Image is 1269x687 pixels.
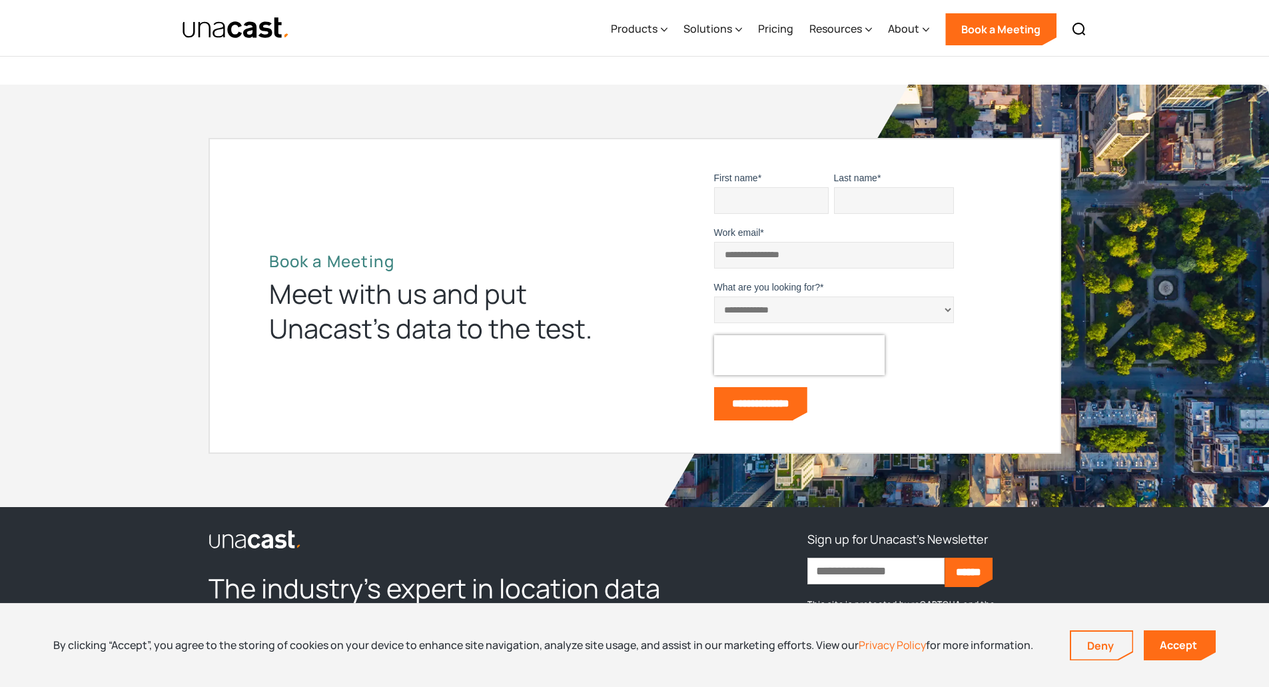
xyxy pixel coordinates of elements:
div: About [888,21,919,37]
a: home [182,17,290,40]
a: Book a Meeting [945,13,1057,45]
div: Products [611,2,667,57]
div: Meet with us and put Unacast’s data to the test. [269,277,616,346]
div: Solutions [683,21,732,37]
a: Accept [1144,630,1216,660]
span: First name [714,173,758,183]
div: Products [611,21,657,37]
span: Last name [834,173,877,183]
p: This site is protected by reCAPTCHA and the Google and [807,598,1060,624]
a: Pricing [758,2,793,57]
img: Unacast logo [209,530,302,550]
img: Unacast text logo [182,17,290,40]
h2: Book a Meeting [269,251,616,271]
div: Resources [809,21,862,37]
h3: Sign up for Unacast's Newsletter [807,528,988,550]
img: Search icon [1071,21,1087,37]
span: Work email [714,227,761,238]
a: link to the homepage [209,528,697,550]
h2: The industry’s expert in location data [209,571,697,606]
div: Solutions [683,2,742,57]
img: bird's eye view of the city [660,85,1269,507]
span: What are you looking for? [714,282,821,293]
a: Privacy Policy [859,638,926,652]
div: By clicking “Accept”, you agree to the storing of cookies on your device to enhance site navigati... [53,638,1033,652]
a: Deny [1071,632,1132,660]
iframe: reCAPTCHA [714,335,885,375]
div: About [888,2,929,57]
div: Resources [809,2,872,57]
